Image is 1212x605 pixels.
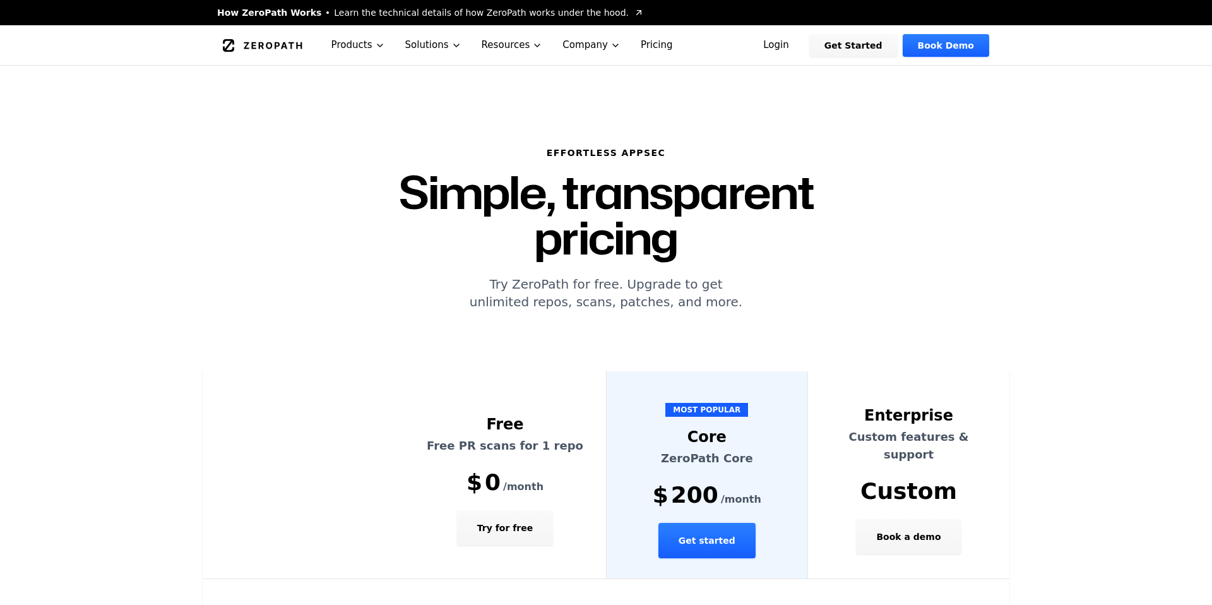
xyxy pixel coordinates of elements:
h6: Effortless AppSec [323,147,889,159]
p: ZeroPath Core [622,450,793,467]
span: Learn the technical details of how ZeroPath works under the hood. [334,6,629,19]
button: Book a demo [856,519,961,554]
span: $ [466,470,482,495]
div: Core [622,427,793,447]
h1: Simple, transparent pricing [323,169,889,260]
a: Get Started [809,34,898,57]
button: Resources [472,25,553,65]
span: 200 [671,482,718,508]
p: Try ZeroPath for free. Upgrade to get unlimited repos, scans, patches, and more. [323,275,889,311]
button: Company [552,25,631,65]
span: /month [503,479,544,494]
div: Free [420,414,591,434]
span: How ZeroPath Works [217,6,321,19]
nav: Global [202,25,1010,65]
button: Solutions [395,25,472,65]
span: 0 [485,470,501,495]
span: /month [721,492,761,507]
span: Custom [860,479,957,504]
span: MOST POPULAR [665,403,748,417]
a: Book Demo [903,34,989,57]
p: Custom features & support [823,428,994,464]
button: Try for free [457,510,553,546]
a: How ZeroPath WorksLearn the technical details of how ZeroPath works under the hood. [217,6,644,19]
span: $ [653,482,668,508]
a: Pricing [631,25,683,65]
button: Get started [658,523,756,558]
div: Enterprise [823,405,994,426]
p: Free PR scans for 1 repo [420,437,591,455]
a: Login [748,34,804,57]
button: Products [321,25,395,65]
